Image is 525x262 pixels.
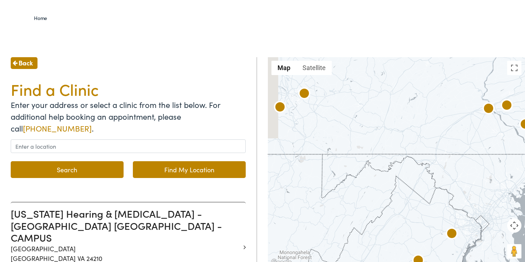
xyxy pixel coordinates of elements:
h1: Find a Clinic [11,80,246,99]
button: Drag Pegman onto the map to open Street View [507,244,521,258]
a: Home [34,14,51,21]
button: Show satellite imagery [296,61,332,75]
button: Map camera controls [507,218,521,233]
p: Enter your address or select a clinic from the list below. For additional help booking an appoint... [11,99,246,134]
a: Find My Location [133,161,246,178]
button: Search [11,161,124,178]
button: Toggle fullscreen view [507,61,521,75]
span: Back [19,58,33,68]
a: Back [11,57,37,69]
button: Show street map [271,61,296,75]
a: [PHONE_NUMBER] [23,123,92,134]
h3: [US_STATE] Hearing & [MEDICAL_DATA] - [GEOGRAPHIC_DATA] [GEOGRAPHIC_DATA] - CAMPUS [11,208,240,244]
input: Enter a location [11,139,246,153]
